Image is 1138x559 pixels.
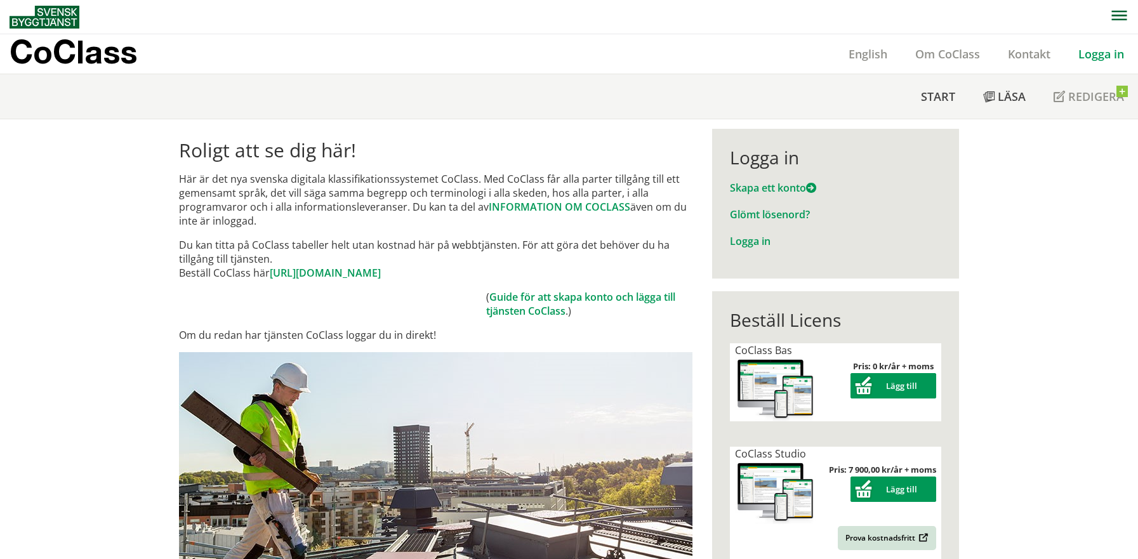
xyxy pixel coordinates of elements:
a: [URL][DOMAIN_NAME] [270,266,381,280]
div: Beställ Licens [730,309,941,331]
img: Outbound.png [916,533,929,543]
a: Skapa ett konto [730,181,816,195]
strong: Pris: 7 900,00 kr/år + moms [829,464,936,475]
p: Om du redan har tjänsten CoClass loggar du in direkt! [179,328,692,342]
img: Svensk Byggtjänst [10,6,79,29]
a: CoClass [10,34,164,74]
p: CoClass [10,44,137,59]
button: Lägg till [850,373,936,398]
a: English [835,46,901,62]
a: Kontakt [994,46,1064,62]
span: CoClass Studio [735,447,806,461]
a: Guide för att skapa konto och lägga till tjänsten CoClass [486,290,675,318]
p: Du kan titta på CoClass tabeller helt utan kostnad här på webbtjänsten. För att göra det behöver ... [179,238,692,280]
td: ( .) [486,290,692,318]
h1: Roligt att se dig här! [179,139,692,162]
img: coclass-license.jpg [735,357,816,421]
span: Start [921,89,955,104]
a: Prova kostnadsfritt [838,526,936,550]
a: Lägg till [850,380,936,391]
span: CoClass Bas [735,343,792,357]
a: Glömt lösenord? [730,207,810,221]
div: Logga in [730,147,941,168]
a: Om CoClass [901,46,994,62]
a: Logga in [1064,46,1138,62]
a: Logga in [730,234,771,248]
button: Lägg till [850,477,936,502]
strong: Pris: 0 kr/år + moms [853,360,934,372]
a: Läsa [969,74,1040,119]
a: Lägg till [850,483,936,495]
a: INFORMATION OM COCLASS [489,200,630,214]
img: coclass-license.jpg [735,461,816,525]
p: Här är det nya svenska digitala klassifikationssystemet CoClass. Med CoClass får alla parter till... [179,172,692,228]
span: Läsa [998,89,1026,104]
a: Start [907,74,969,119]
